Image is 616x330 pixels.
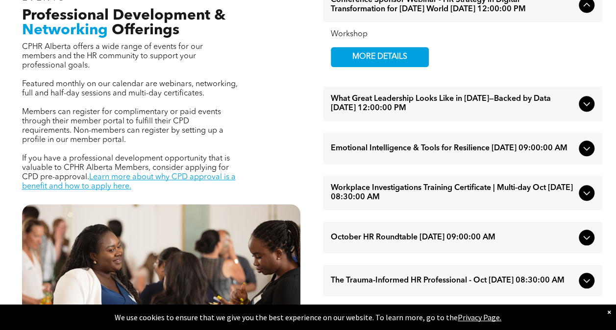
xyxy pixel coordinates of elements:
span: CPHR Alberta offers a wide range of events for our members and the HR community to support your p... [22,43,203,70]
span: If you have a professional development opportunity that is valuable to CPHR Alberta Members, cons... [22,155,230,181]
span: Members can register for complimentary or paid events through their member portal to fulfill thei... [22,108,223,144]
div: Workshop [331,30,594,39]
a: Privacy Page. [458,312,501,322]
span: What Great Leadership Looks Like in [DATE]—Backed by Data [DATE] 12:00:00 PM [331,94,575,113]
span: Workplace Investigations Training Certificate | Multi-day Oct [DATE] 08:30:00 AM [331,184,575,202]
span: The Trauma-Informed HR Professional - Oct [DATE] 08:30:00 AM [331,276,575,285]
span: Featured monthly on our calendar are webinars, networking, full and half-day sessions and multi-d... [22,80,238,97]
div: Dismiss notification [607,307,611,317]
span: October HR Roundtable [DATE] 09:00:00 AM [331,233,575,242]
a: MORE DETAILS [331,47,429,67]
span: MORE DETAILS [341,47,419,67]
span: Emotional Intelligence & Tools for Resilience [DATE] 09:00:00 AM [331,144,575,153]
span: Networking [22,23,108,38]
span: Professional Development & [22,8,225,23]
a: Learn more about why CPD approval is a benefit and how to apply here. [22,173,236,190]
span: Offerings [112,23,179,38]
